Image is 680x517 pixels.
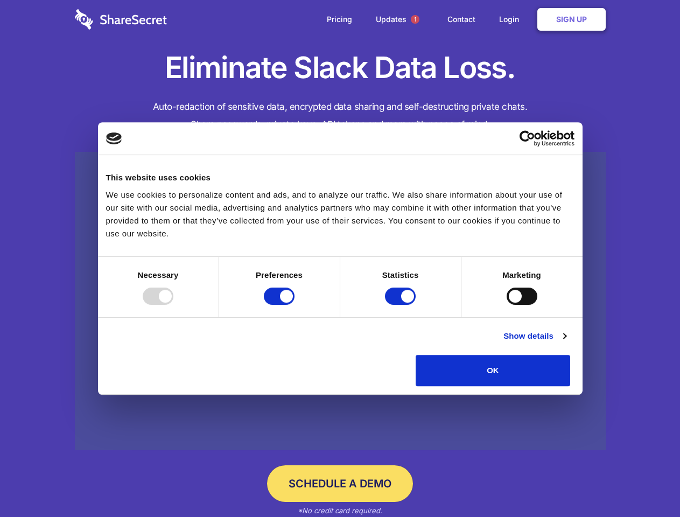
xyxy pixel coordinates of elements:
img: logo-wordmark-white-trans-d4663122ce5f474addd5e946df7df03e33cb6a1c49d2221995e7729f52c070b2.svg [75,9,167,30]
div: This website uses cookies [106,171,574,184]
a: Usercentrics Cookiebot - opens in a new window [480,130,574,146]
strong: Necessary [138,270,179,280]
img: logo [106,132,122,144]
a: Pricing [316,3,363,36]
div: We use cookies to personalize content and ads, and to analyze our traffic. We also share informat... [106,188,574,240]
button: OK [416,355,570,386]
em: *No credit card required. [298,506,382,515]
strong: Marketing [502,270,541,280]
h1: Eliminate Slack Data Loss. [75,48,606,87]
strong: Statistics [382,270,419,280]
h4: Auto-redaction of sensitive data, encrypted data sharing and self-destructing private chats. Shar... [75,98,606,134]
strong: Preferences [256,270,303,280]
a: Login [488,3,535,36]
a: Schedule a Demo [267,465,413,502]
a: Contact [437,3,486,36]
span: 1 [411,15,419,24]
a: Sign Up [537,8,606,31]
a: Wistia video thumbnail [75,152,606,451]
a: Show details [503,330,566,343]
